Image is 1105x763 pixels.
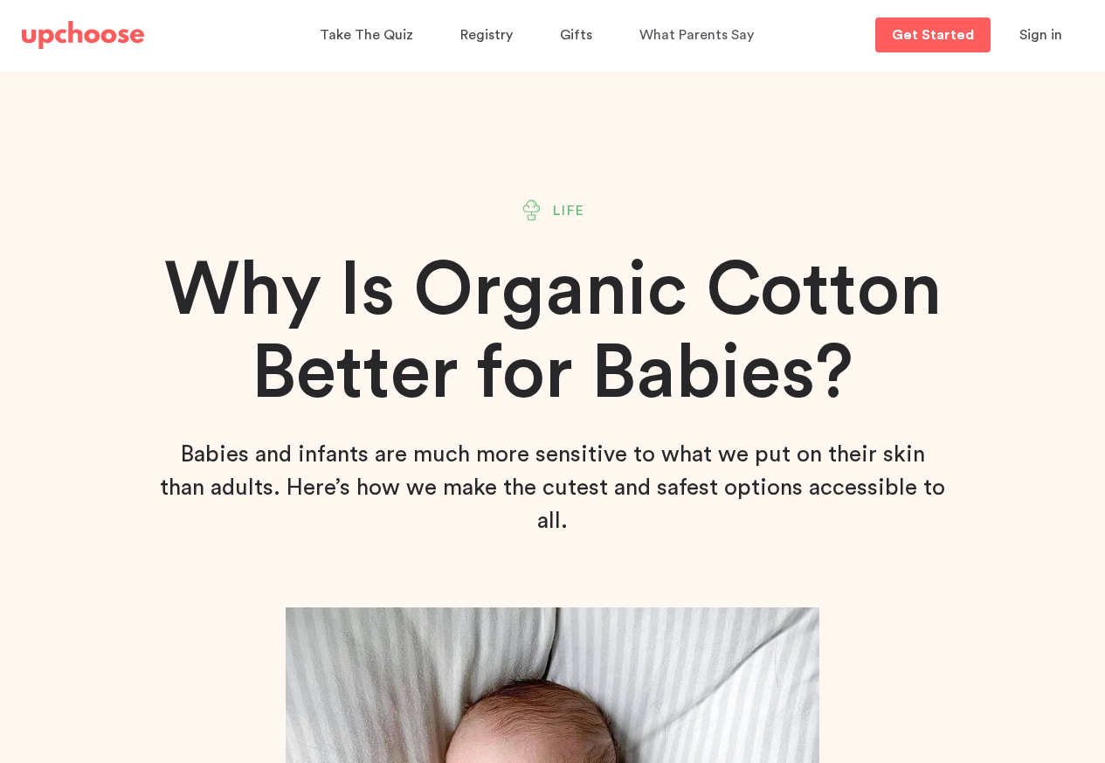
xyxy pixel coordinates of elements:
p: Get Started [892,28,974,42]
h1: Why Is Organic Cotton Better for Babies? [93,249,1012,415]
a: Registry [460,18,518,52]
span: Take The Quiz [320,28,413,42]
span: What Parents Say [639,28,754,42]
span: Life [553,200,585,221]
button: Sign in [998,17,1084,52]
span: Registry [460,28,513,42]
a: Take The Quiz [320,18,418,52]
p: Babies and infants are much more sensitive to what we put on their skin than adults. Here’s how w... [160,438,946,538]
a: What Parents Say [639,18,759,52]
img: UpChoose [22,21,144,49]
span: Sign in [1019,28,1062,42]
a: UpChoose [22,17,144,53]
a: Get Started [875,17,991,52]
a: Gifts [560,18,597,52]
span: Gifts [560,28,592,42]
img: Plant [521,199,542,221]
